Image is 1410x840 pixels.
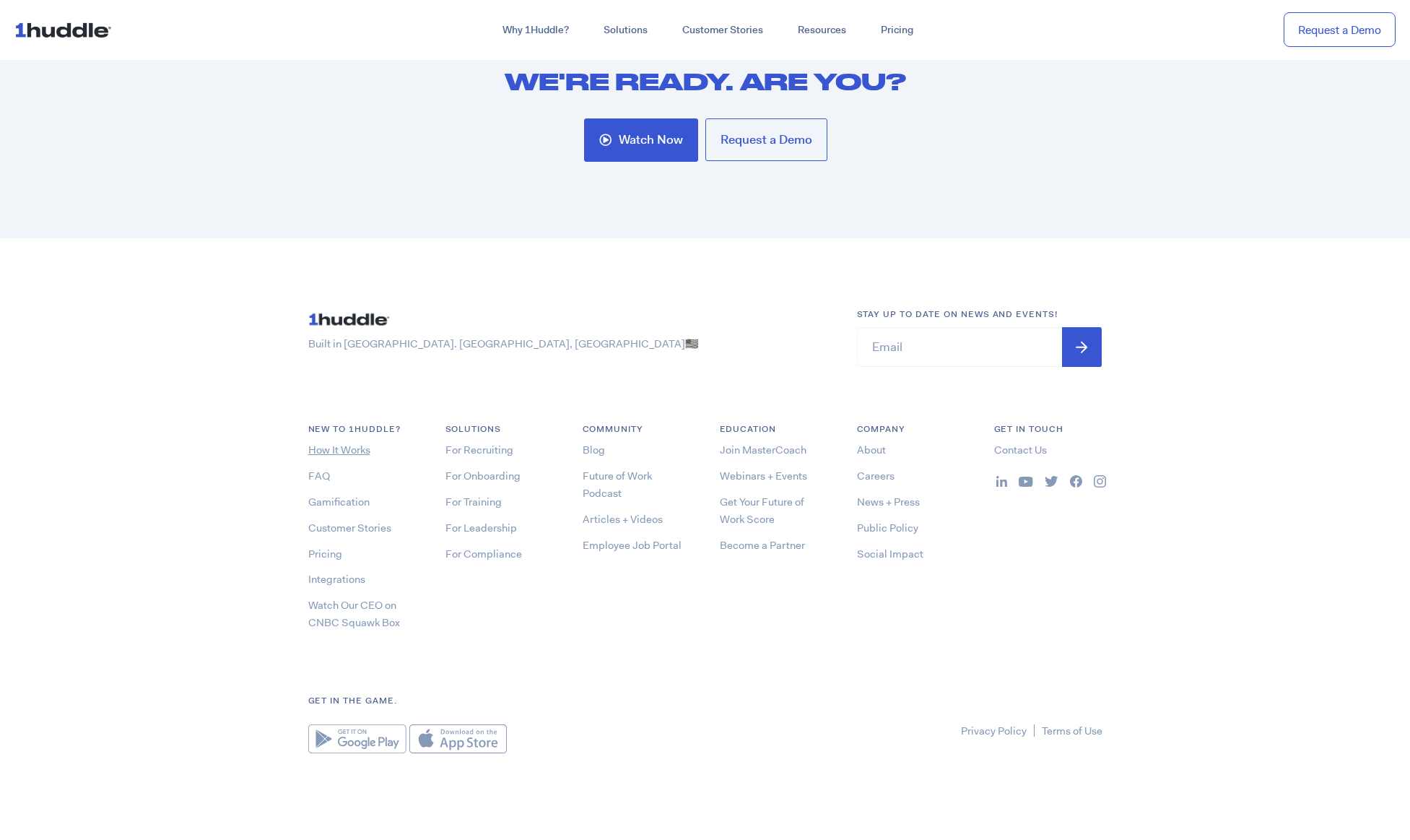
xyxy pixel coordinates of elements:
a: Webinars + Events [720,469,807,483]
h6: Solutions [445,423,554,436]
h6: NEW TO 1HUDDLE? [308,423,417,436]
a: For Recruiting [445,443,513,457]
img: ... [1094,475,1106,488]
a: Pricing [863,17,931,43]
h6: Education [720,423,828,436]
a: Get Your Future of Work Score [720,495,804,527]
a: Social Impact [857,547,923,561]
span: 🇺🇸 [685,337,699,351]
img: ... [308,308,395,331]
a: Become a Partner [720,538,805,553]
h6: Get in the game. [308,694,1102,708]
p: Built in [GEOGRAPHIC_DATA]. [GEOGRAPHIC_DATA], [GEOGRAPHIC_DATA] [308,337,828,352]
a: Articles + Videos [583,512,663,527]
img: ... [1045,476,1058,487]
span: Watch Now [619,134,683,147]
a: Gamification [308,495,370,509]
a: About [857,443,886,457]
a: Join MasterCoach [720,443,806,457]
img: ... [1070,475,1082,488]
img: Google Play Store [308,724,406,753]
a: Resources [780,17,863,43]
a: For Compliance [445,547,522,561]
h6: COMPANY [857,423,965,436]
a: Contact Us [994,443,1047,457]
input: Email [857,327,1102,367]
img: ... [996,476,1007,487]
a: Request a Demo [705,118,827,161]
a: Blog [583,443,605,457]
a: FAQ [308,469,330,483]
h6: Stay up to date on news and events! [857,308,1102,321]
h6: Get in Touch [994,423,1102,436]
a: Solutions [586,17,665,43]
h6: COMMUNITY [583,423,691,436]
a: Pricing [308,547,342,561]
a: Careers [857,469,895,483]
a: How It Works [308,443,370,457]
a: News + Press [857,495,920,509]
a: For Leadership [445,521,517,535]
a: Employee Job Portal [583,538,682,553]
a: Future of Work Podcast [583,469,652,501]
a: Privacy Policy [961,724,1027,738]
a: Integrations [308,572,365,586]
span: Request a Demo [721,134,812,146]
a: For Training [445,495,502,509]
input: Submit [1062,327,1102,367]
img: ... [1019,477,1033,487]
a: Customer Stories [308,521,391,535]
a: For Onboarding [445,469,521,483]
a: Request a Demo [1284,12,1396,48]
a: Customer Stories [665,17,780,43]
a: Public Policy [857,521,918,535]
img: Apple App Store [409,724,507,753]
img: ... [14,16,118,43]
a: Watch Our CEO on CNBC Squawk Box [308,598,400,630]
a: Terms of Use [1042,724,1102,738]
a: Why 1Huddle? [485,17,586,43]
a: Watch Now [584,118,698,162]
